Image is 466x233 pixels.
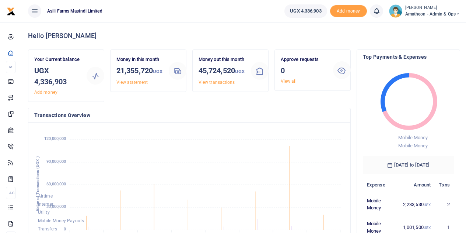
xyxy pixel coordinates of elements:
tspan: 90,000,000 [46,159,66,164]
p: Money in this month [116,56,163,64]
small: UGX [153,69,162,74]
a: View all [281,79,297,84]
th: Txns [435,177,454,193]
span: Asili Farms Masindi Limited [44,8,105,14]
li: M [6,61,16,73]
span: Internet [38,202,53,207]
h4: Top Payments & Expenses [363,53,454,61]
span: Transfers [38,226,57,232]
img: profile-user [389,4,402,18]
h3: 0 [281,65,327,76]
small: UGX [424,226,431,230]
li: Ac [6,187,16,199]
p: Approve requests [281,56,327,64]
span: Mobile Money Payouts [38,218,84,223]
a: logo-small logo-large logo-large [7,8,15,14]
td: Mobile Money [363,193,399,216]
span: Airtime [38,193,53,199]
a: View transactions [199,80,235,85]
th: Expense [363,177,399,193]
h6: [DATE] to [DATE] [363,156,454,174]
a: Add money [330,8,367,13]
img: logo-small [7,7,15,16]
a: UGX 4,336,903 [284,4,327,18]
p: Your Current balance [34,56,81,64]
span: Mobile Money [398,135,428,140]
tspan: 30,000,000 [46,204,66,209]
span: Utility [38,210,50,215]
li: Wallet ballance [281,4,330,18]
h4: Transactions Overview [34,111,344,119]
span: Amatheon - Admin & Ops [405,11,460,17]
a: View statement [116,80,148,85]
h3: 45,724,520 [199,65,245,77]
tspan: 120,000,000 [44,137,66,141]
h3: UGX 4,336,903 [34,65,81,87]
a: Add money [34,90,57,95]
tspan: 60,000,000 [46,182,66,186]
tspan: 0 [64,227,66,232]
h3: 21,355,720 [116,65,163,77]
h4: Hello [PERSON_NAME] [28,32,460,40]
a: profile-user [PERSON_NAME] Amatheon - Admin & Ops [389,4,460,18]
span: UGX 4,336,903 [290,7,321,15]
li: Toup your wallet [330,5,367,17]
span: Add money [330,5,367,17]
td: 2,233,530 [399,193,435,216]
th: Amount [399,177,435,193]
text: Value of Transactions (UGX ) [35,157,40,212]
td: 2 [435,193,454,216]
small: UGX [424,203,431,207]
span: Mobile Money [398,143,428,148]
small: [PERSON_NAME] [405,5,460,11]
small: UGX [235,69,245,74]
p: Money out this month [199,56,245,64]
